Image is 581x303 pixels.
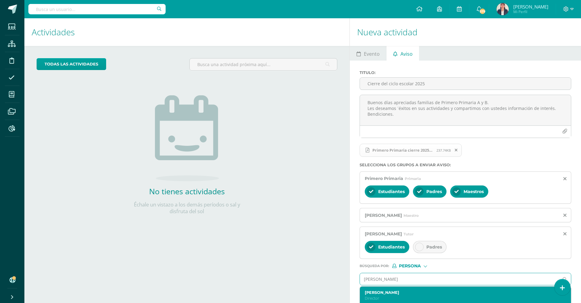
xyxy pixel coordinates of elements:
span: Evento [364,47,380,61]
span: Padres [426,189,442,194]
span: Estudiantes [378,244,405,250]
span: Búsqueda por : [360,264,389,268]
img: 0ffcb52647a54a2841eb20d44d035e76.png [497,3,509,15]
span: [PERSON_NAME] [365,213,402,218]
span: Primero Primaria cierre 2025.pdf [369,148,436,153]
textarea: Buenos días apreciadas familias de Primero Primaria A y B. Les deseamos ´éxitos en sus actividade... [360,95,571,125]
a: Evento [350,46,386,61]
input: Titulo [360,78,571,90]
span: Estudiantes [378,189,405,194]
span: Aviso [400,47,413,61]
h1: Actividades [32,18,342,46]
h2: No tienes actividades [126,186,248,196]
span: Primero Primaria [365,176,403,181]
input: Ej. Mario Galindo [360,273,559,285]
span: [PERSON_NAME] [365,231,402,237]
input: Busca una actividad próxima aquí... [190,58,337,70]
span: 579 [479,8,486,15]
a: Aviso [386,46,419,61]
label: Selecciona los grupos a enviar aviso : [360,163,571,167]
span: 237.74KB [436,148,451,153]
span: Maestros [464,189,484,194]
div: [object Object] [392,264,438,268]
span: Padres [426,244,442,250]
span: Remover archivo [451,147,461,153]
label: [PERSON_NAME] [365,290,557,295]
h1: Nueva actividad [357,18,574,46]
span: Mi Perfil [513,9,548,14]
label: Titulo : [360,70,571,75]
p: Échale un vistazo a los demás períodos o sal y disfruta del sol [126,201,248,215]
p: Director [365,296,557,301]
input: Busca un usuario... [28,4,166,14]
span: Tutor [403,232,414,236]
span: Primaria [405,176,421,181]
span: [PERSON_NAME] [513,4,548,10]
img: no_activities.png [155,95,219,181]
span: Primero Primaria cierre 2025.pdf [360,144,462,157]
a: todas las Actividades [37,58,106,70]
span: Maestro [403,213,419,218]
span: Persona [399,264,421,268]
